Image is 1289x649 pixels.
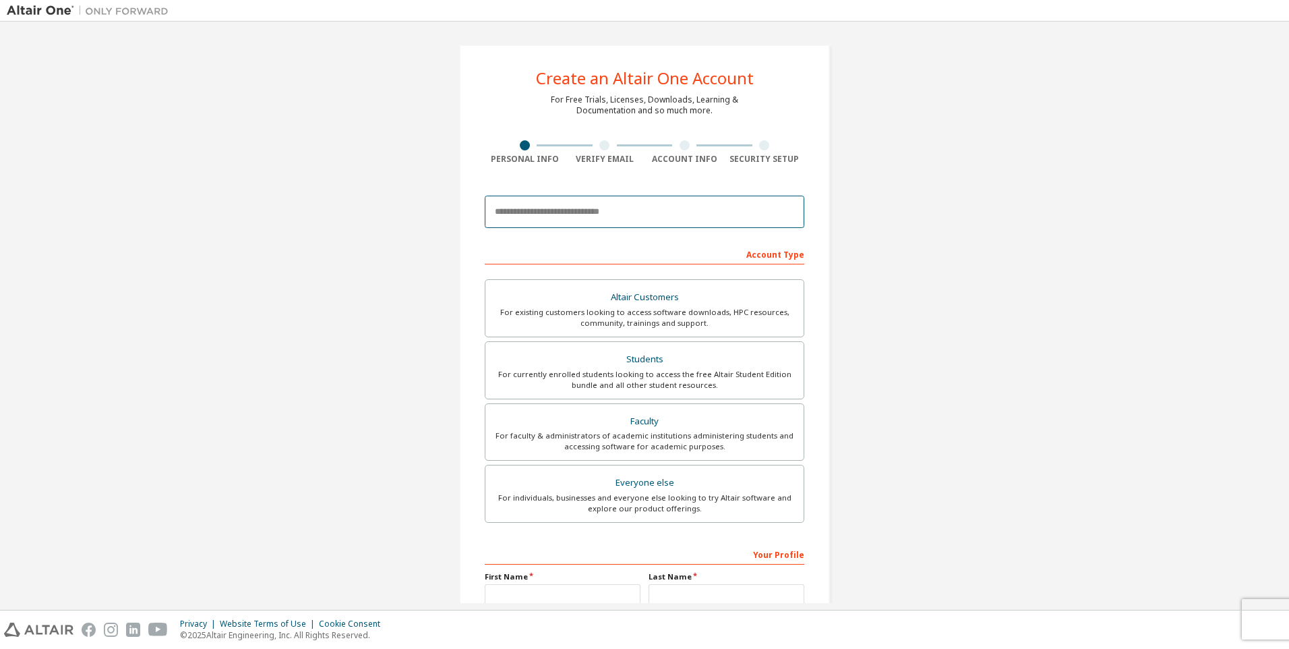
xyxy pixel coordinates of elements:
[7,4,175,18] img: Altair One
[485,571,640,582] label: First Name
[493,369,796,391] div: For currently enrolled students looking to access the free Altair Student Edition bundle and all ...
[493,412,796,431] div: Faculty
[4,623,73,637] img: altair_logo.svg
[104,623,118,637] img: instagram.svg
[220,619,319,629] div: Website Terms of Use
[485,154,565,165] div: Personal Info
[551,94,738,116] div: For Free Trials, Licenses, Downloads, Learning & Documentation and so much more.
[493,307,796,329] div: For existing customers looking to access software downloads, HPC resources, community, trainings ...
[485,543,804,565] div: Your Profile
[644,154,725,165] div: Account Info
[148,623,168,637] img: youtube.svg
[126,623,140,637] img: linkedin.svg
[485,243,804,264] div: Account Type
[565,154,645,165] div: Verify Email
[180,619,220,629] div: Privacy
[725,154,805,165] div: Security Setup
[319,619,388,629] div: Cookie Consent
[536,70,754,86] div: Create an Altair One Account
[493,288,796,307] div: Altair Customers
[180,629,388,641] p: © 2025 Altair Engineering, Inc. All Rights Reserved.
[493,492,796,514] div: For individuals, businesses and everyone else looking to try Altair software and explore our prod...
[493,350,796,369] div: Students
[649,571,804,582] label: Last Name
[82,623,96,637] img: facebook.svg
[493,430,796,452] div: For faculty & administrators of academic institutions administering students and accessing softwa...
[493,474,796,492] div: Everyone else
